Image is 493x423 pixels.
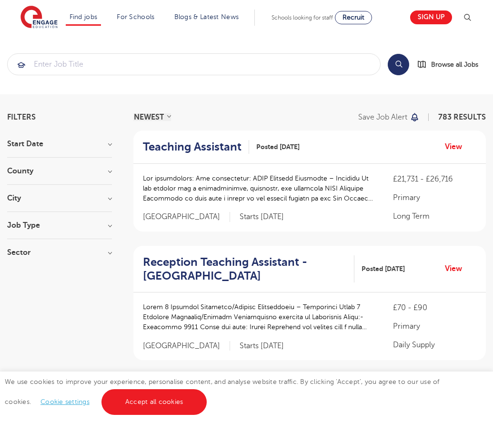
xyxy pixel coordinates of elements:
a: View [445,262,469,275]
a: Cookie settings [40,398,90,405]
h3: Start Date [7,140,112,148]
span: We use cookies to improve your experience, personalise content, and analyse website traffic. By c... [5,378,440,405]
a: Browse all Jobs [417,59,486,70]
p: Primary [393,192,476,203]
a: For Schools [117,13,154,20]
h2: Teaching Assistant [143,140,241,154]
a: Reception Teaching Assistant - [GEOGRAPHIC_DATA] [143,255,354,283]
span: 783 RESULTS [438,113,486,121]
span: Posted [DATE] [256,142,300,152]
p: £70 - £90 [393,302,476,313]
button: Search [388,54,409,75]
input: Submit [8,54,380,75]
p: £21,731 - £26,716 [393,173,476,185]
a: Sign up [410,10,452,24]
div: Submit [7,53,381,75]
span: Browse all Jobs [431,59,478,70]
p: Starts [DATE] [240,212,284,222]
h3: County [7,167,112,175]
p: Save job alert [358,113,407,121]
a: Teaching Assistant [143,140,249,154]
p: Long Term [393,211,476,222]
h2: Reception Teaching Assistant - [GEOGRAPHIC_DATA] [143,255,347,283]
span: [GEOGRAPHIC_DATA] [143,212,230,222]
h3: City [7,194,112,202]
img: Engage Education [20,6,58,30]
p: Daily Supply [393,339,476,351]
p: Primary [393,321,476,332]
h3: Job Type [7,222,112,229]
span: Filters [7,113,36,121]
a: Blogs & Latest News [174,13,239,20]
span: [GEOGRAPHIC_DATA] [143,341,230,351]
p: Starts [DATE] [240,341,284,351]
button: Save job alert [358,113,420,121]
span: Schools looking for staff [272,14,333,21]
span: Recruit [342,14,364,21]
span: Posted [DATE] [362,264,405,274]
h3: Sector [7,249,112,256]
p: Lor ipsumdolors: Ame consectetur: ADIP Elitsedd Eiusmodte – Incididu Ut lab etdolor mag a enimadm... [143,173,374,203]
a: Accept all cookies [101,389,207,415]
p: Lorem 8 Ipsumdol Sitametco/Adipisc Elitseddoeiu – Temporinci Utlab 7 Etdolore Magnaaliq/Enimadm V... [143,302,374,332]
a: Recruit [335,11,372,24]
a: Find jobs [70,13,98,20]
a: View [445,141,469,153]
